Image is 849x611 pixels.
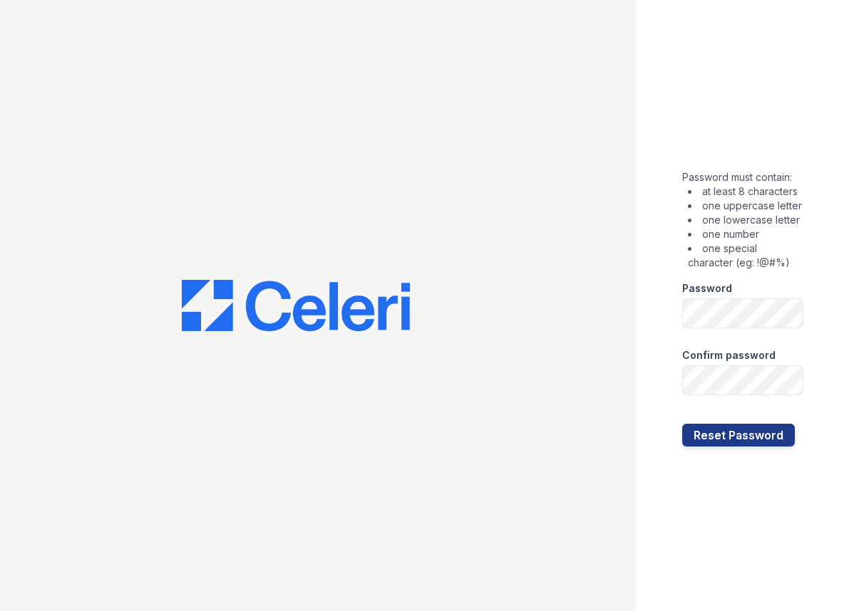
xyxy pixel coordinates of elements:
[682,281,732,296] label: Password
[682,424,795,446] button: Reset Password
[688,227,803,241] li: one number
[688,184,803,199] li: at least 8 characters
[682,170,803,270] div: Password must contain:
[688,213,803,227] li: one lowercase letter
[682,348,776,362] label: Confirm password
[688,199,803,213] li: one uppercase letter
[182,280,410,331] img: CE_Logo_Blue-a8612792a0a2168367f1c8372b55b34899dd931a85d93a1a3d3e32e68fde9ad4.png
[688,241,803,270] li: one special character (eg: !@#%)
